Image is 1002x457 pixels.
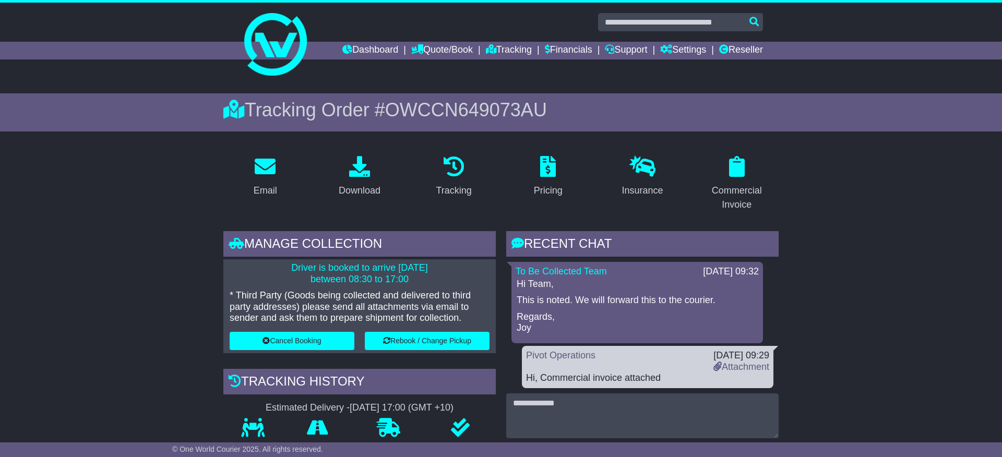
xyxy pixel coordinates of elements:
[332,152,387,201] a: Download
[713,350,769,362] div: [DATE] 09:29
[517,311,758,334] p: Regards, Joy
[230,262,490,285] p: Driver is booked to arrive [DATE] between 08:30 to 17:00
[223,369,496,397] div: Tracking history
[527,152,569,201] a: Pricing
[516,266,607,276] a: To Be Collected Team
[517,295,758,306] p: This is noted. We will forward this to the courier.
[701,184,772,212] div: Commercial Invoice
[430,152,479,201] a: Tracking
[342,42,398,59] a: Dashboard
[247,152,284,201] a: Email
[436,184,472,198] div: Tracking
[223,99,779,121] div: Tracking Order #
[622,184,663,198] div: Insurance
[526,372,769,384] div: Hi, Commercial invoice attached
[719,42,763,59] a: Reseller
[411,42,473,59] a: Quote/Book
[545,42,592,59] a: Financials
[695,152,779,215] a: Commercial Invoice
[605,42,647,59] a: Support
[254,184,277,198] div: Email
[534,184,563,198] div: Pricing
[365,332,490,350] button: Rebook / Change Pickup
[615,152,670,201] a: Insurance
[223,231,496,259] div: Manage collection
[223,402,496,414] div: Estimated Delivery -
[339,184,380,198] div: Download
[506,231,779,259] div: RECENT CHAT
[486,42,532,59] a: Tracking
[713,362,769,372] a: Attachment
[172,445,323,453] span: © One World Courier 2025. All rights reserved.
[230,332,354,350] button: Cancel Booking
[517,279,758,290] p: Hi Team,
[703,266,759,278] div: [DATE] 09:32
[660,42,706,59] a: Settings
[385,99,547,121] span: OWCCN649073AU
[526,350,595,360] a: Pivot Operations
[350,402,454,414] div: [DATE] 17:00 (GMT +10)
[230,290,490,324] p: * Third Party (Goods being collected and delivered to third party addresses) please send all atta...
